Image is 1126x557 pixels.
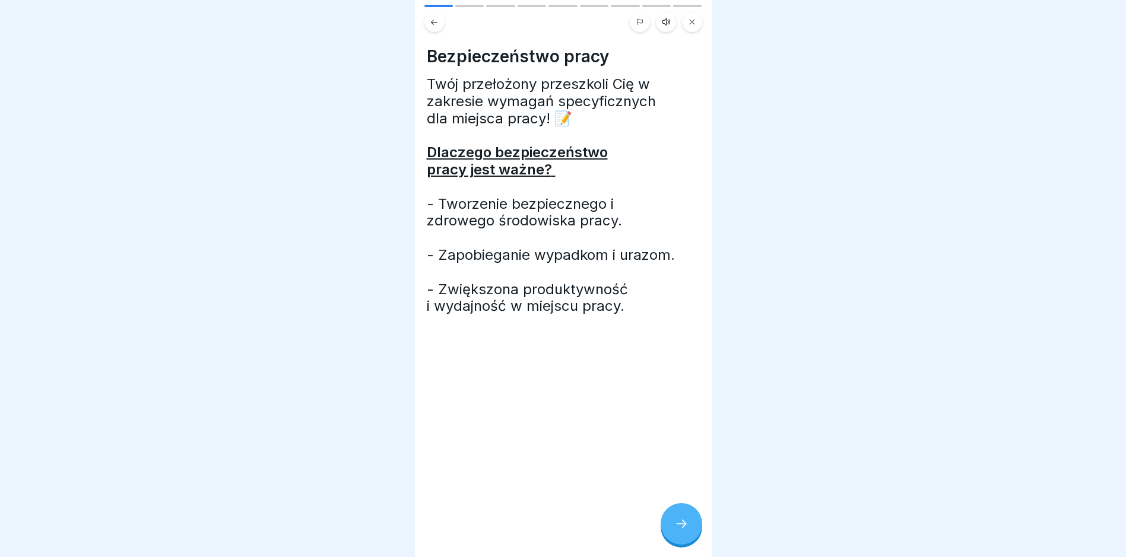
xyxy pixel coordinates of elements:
span: Twój przełożony przeszkoli Cię w zakresie wymagań specyficznych dla miejsca pracy! 📝 [427,75,656,127]
span: - Zapobieganie wypadkom i urazom. [427,246,679,263]
span: - Tworzenie bezpiecznego i zdrowego środowiska pracy. [427,195,626,230]
span: - Zwiększona produktywność i wydajność w miejscu pracy. [427,281,629,315]
strong: Dlaczego bezpieczeństwo pracy jest ważne? [427,144,608,178]
h4: Bezpieczeństwo pracy [427,46,700,66]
